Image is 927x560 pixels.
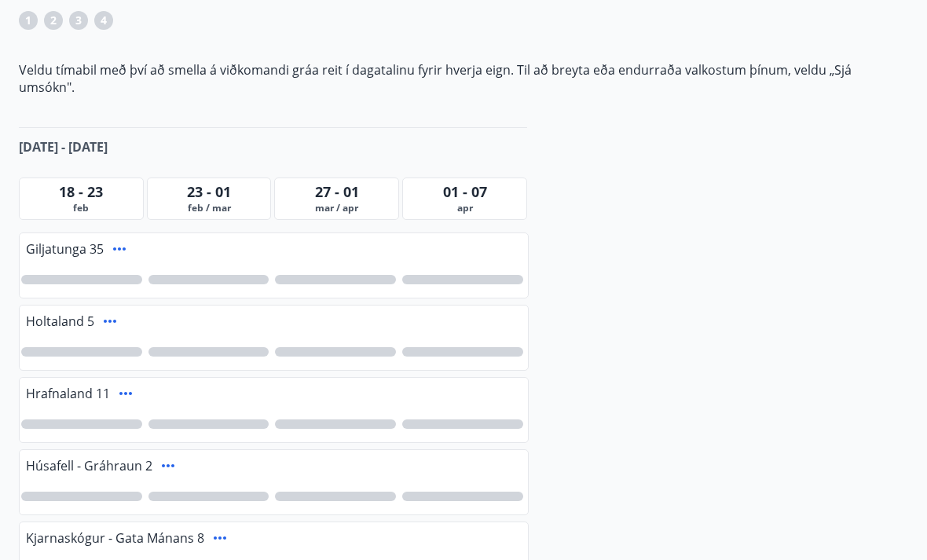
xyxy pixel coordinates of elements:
[75,13,82,28] span: 3
[26,313,94,330] span: Holtaland 5
[187,182,231,201] span: 23 - 01
[151,202,268,214] span: feb / mar
[59,182,103,201] span: 18 - 23
[278,202,395,214] span: mar / apr
[101,13,107,28] span: 4
[25,13,31,28] span: 1
[26,529,204,547] span: Kjarnaskógur - Gata Mánans 8
[443,182,487,201] span: 01 - 07
[406,202,523,214] span: apr
[23,202,140,214] span: feb
[50,13,57,28] span: 2
[19,61,908,96] p: Veldu tímabil með því að smella á viðkomandi gráa reit í dagatalinu fyrir hverja eign. Til að bre...
[26,385,110,402] span: Hrafnaland 11
[26,240,104,258] span: Giljatunga 35
[315,182,359,201] span: 27 - 01
[26,457,152,474] span: Húsafell - Gráhraun 2
[19,138,108,156] span: [DATE] - [DATE]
